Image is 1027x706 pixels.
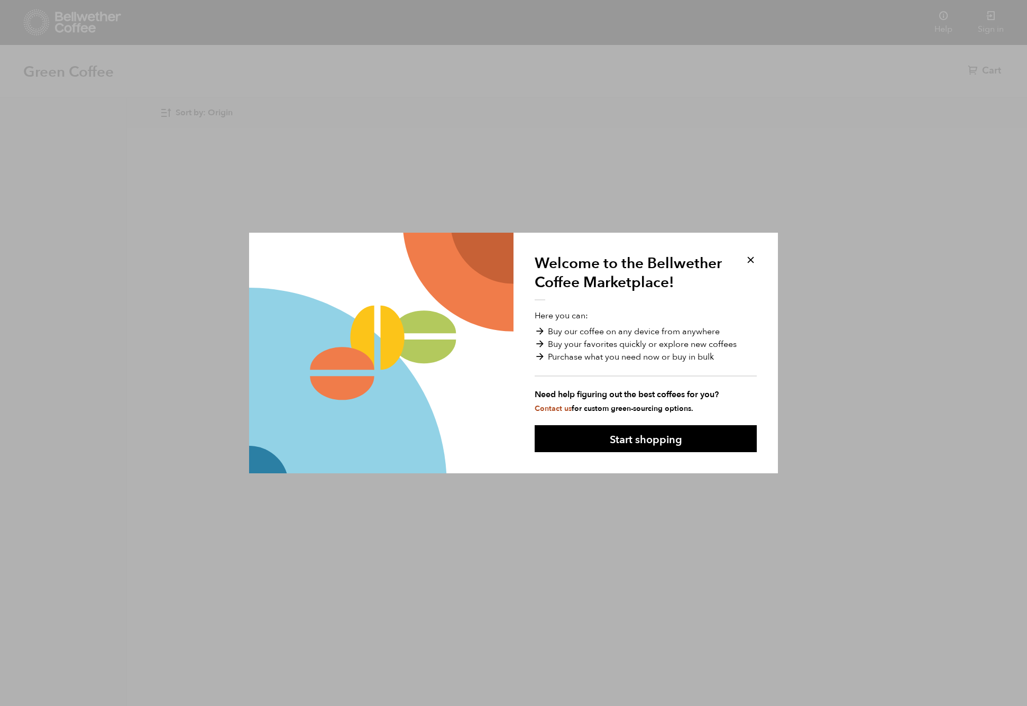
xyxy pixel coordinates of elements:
[535,309,757,414] p: Here you can:
[535,404,572,414] a: Contact us
[535,254,730,300] h1: Welcome to the Bellwether Coffee Marketplace!
[535,351,757,363] li: Purchase what you need now or buy in bulk
[535,404,693,414] small: for custom green-sourcing options.
[535,388,757,401] strong: Need help figuring out the best coffees for you?
[535,338,757,351] li: Buy your favorites quickly or explore new coffees
[535,325,757,338] li: Buy our coffee on any device from anywhere
[535,425,757,452] button: Start shopping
